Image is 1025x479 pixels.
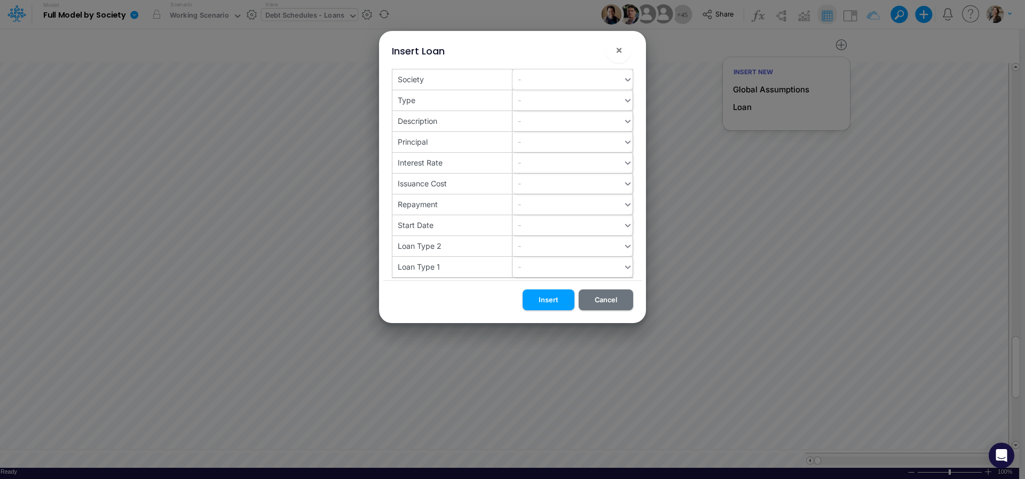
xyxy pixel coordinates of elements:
[518,95,521,106] div: -
[398,74,424,85] div: Society
[518,219,521,231] div: -
[518,157,521,168] div: -
[616,43,622,56] span: ×
[518,178,521,189] div: -
[392,44,445,58] div: Insert Loan
[518,240,521,252] div: -
[579,289,633,310] button: Cancel
[398,136,428,147] div: Principal
[398,261,440,272] div: Loan Type 1
[398,157,443,168] div: Interest Rate
[989,443,1014,468] div: Open Intercom Messenger
[398,199,438,210] div: Repayment
[398,115,437,127] div: Description
[518,199,521,210] div: -
[398,219,433,231] div: Start Date
[398,240,441,252] div: Loan Type 2
[398,95,415,106] div: Type
[518,261,521,272] div: -
[523,289,574,310] button: Insert
[518,74,521,85] div: -
[606,37,632,63] button: Close
[398,178,447,189] div: Issuance Cost
[518,136,521,147] div: -
[518,115,521,127] div: -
